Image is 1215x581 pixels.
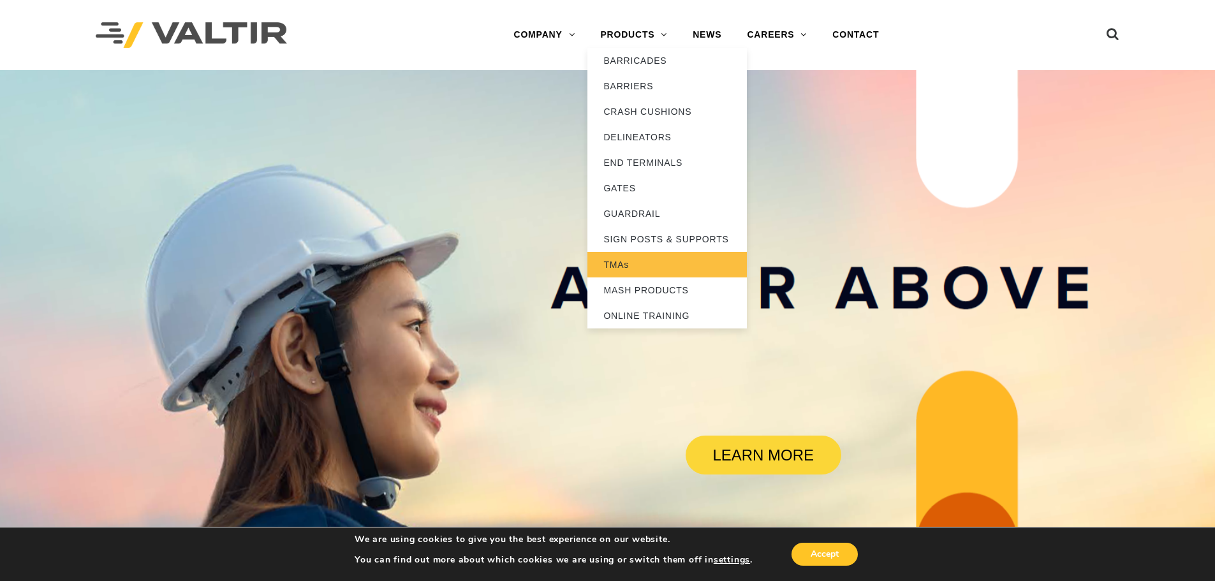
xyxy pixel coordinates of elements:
a: GATES [587,175,747,201]
a: ONLINE TRAINING [587,303,747,328]
a: DELINEATORS [587,124,747,150]
button: settings [714,554,750,566]
a: BARRIERS [587,73,747,99]
a: BARRICADES [587,48,747,73]
p: We are using cookies to give you the best experience on our website. [355,534,753,545]
p: You can find out more about which cookies we are using or switch them off in . [355,554,753,566]
a: SIGN POSTS & SUPPORTS [587,226,747,252]
a: GUARDRAIL [587,201,747,226]
a: MASH PRODUCTS [587,277,747,303]
a: TMAs [587,252,747,277]
a: CRASH CUSHIONS [587,99,747,124]
a: CONTACT [820,22,892,48]
a: CAREERS [734,22,820,48]
a: NEWS [680,22,734,48]
img: Valtir [96,22,287,48]
a: PRODUCTS [587,22,680,48]
a: COMPANY [501,22,587,48]
a: LEARN MORE [686,436,841,474]
a: END TERMINALS [587,150,747,175]
button: Accept [792,543,858,566]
